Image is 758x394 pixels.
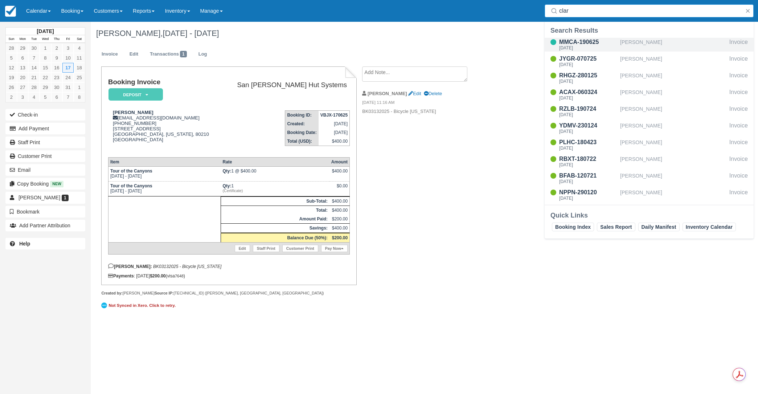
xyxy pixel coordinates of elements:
[153,264,221,269] em: BK03132025 - Bicycle [US_STATE]
[17,73,28,82] a: 20
[550,211,748,220] div: Quick Links
[6,73,17,82] a: 19
[6,92,17,102] a: 2
[368,91,407,96] strong: [PERSON_NAME]
[108,88,160,101] a: Deposit
[6,35,17,43] th: Sun
[6,63,17,73] a: 12
[332,235,348,240] strong: $200.00
[221,233,329,242] th: Balance Due (50%):
[28,73,40,82] a: 21
[74,73,85,82] a: 25
[221,215,329,224] th: Amount Paid:
[620,121,726,135] div: [PERSON_NAME]
[62,63,74,73] a: 17
[5,192,85,203] a: [PERSON_NAME] 1
[62,82,74,92] a: 31
[5,178,85,190] button: Copy Booking New
[559,121,617,130] div: YDMV-230124
[729,121,748,135] div: Invoice
[329,215,350,224] td: $200.00
[40,35,51,43] th: Wed
[155,291,174,295] strong: Source IP:
[6,82,17,92] a: 26
[101,291,123,295] strong: Created by:
[17,35,28,43] th: Mon
[638,223,680,231] a: Daily Manifest
[101,301,177,309] a: Not Synced in Xero. Click to retry.
[545,88,754,102] a: ACAX-060324[DATE][PERSON_NAME]Invoice
[282,245,318,252] a: Customer Print
[17,53,28,63] a: 6
[62,73,74,82] a: 24
[559,155,617,163] div: RBXT-180722
[74,92,85,102] a: 8
[550,26,748,35] div: Search Results
[319,128,350,137] td: [DATE]
[559,129,617,134] div: [DATE]
[223,183,232,188] strong: Qty
[108,157,221,166] th: Item
[17,43,28,53] a: 29
[223,168,232,174] strong: Qty
[62,53,74,63] a: 10
[51,92,62,102] a: 6
[28,43,40,53] a: 30
[559,146,617,150] div: [DATE]
[545,121,754,135] a: YDMV-230124[DATE][PERSON_NAME]Invoice
[40,73,51,82] a: 22
[163,29,219,38] span: [DATE] - [DATE]
[285,119,319,128] th: Created:
[62,92,74,102] a: 7
[28,53,40,63] a: 7
[224,81,347,89] h2: San [PERSON_NAME] Hut Systems
[40,92,51,102] a: 5
[620,38,726,52] div: [PERSON_NAME]
[559,38,617,46] div: MMCA-190625
[150,273,165,279] strong: $200.00
[362,108,484,115] p: BK03132025 - Bicycle [US_STATE]
[559,196,617,200] div: [DATE]
[620,88,726,102] div: [PERSON_NAME]
[144,47,192,61] a: Transactions1
[320,113,348,118] strong: VBJX-170625
[559,54,617,63] div: JYGR-070725
[221,223,329,233] th: Savings:
[319,119,350,128] td: [DATE]
[101,291,356,296] div: [PERSON_NAME] [TECHNICAL_ID] ([PERSON_NAME], [GEOGRAPHIC_DATA], [GEOGRAPHIC_DATA])
[545,171,754,185] a: BFAB-120721[DATE][PERSON_NAME]Invoice
[620,188,726,202] div: [PERSON_NAME]
[96,29,654,38] h1: [PERSON_NAME],
[545,138,754,152] a: PLHC-180423[DATE][PERSON_NAME]Invoice
[5,123,85,134] button: Add Payment
[51,73,62,82] a: 23
[545,155,754,168] a: RBXT-180722[DATE][PERSON_NAME]Invoice
[729,105,748,118] div: Invoice
[51,53,62,63] a: 9
[62,35,74,43] th: Fri
[110,183,152,188] strong: Tour of the Canyons
[5,137,85,148] a: Staff Print
[424,91,442,96] a: Delete
[221,196,329,206] th: Sub-Total:
[729,88,748,102] div: Invoice
[597,223,635,231] a: Sales Report
[180,51,187,57] span: 1
[559,96,617,100] div: [DATE]
[6,53,17,63] a: 5
[285,111,319,120] th: Booking ID:
[221,166,329,181] td: 1 @ $400.00
[108,264,152,269] strong: [PERSON_NAME]:
[620,54,726,68] div: [PERSON_NAME]
[17,92,28,102] a: 3
[329,157,350,166] th: Amount
[285,128,319,137] th: Booking Date:
[108,273,134,279] strong: Payments
[362,99,484,107] em: [DATE] 11:16 AM
[545,71,754,85] a: RHGZ-280125[DATE][PERSON_NAME]Invoice
[545,188,754,202] a: NPPN-290120[DATE][PERSON_NAME]Invoice
[28,82,40,92] a: 28
[74,35,85,43] th: Sat
[221,181,329,196] td: 1
[110,168,152,174] strong: Tour of the Canyons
